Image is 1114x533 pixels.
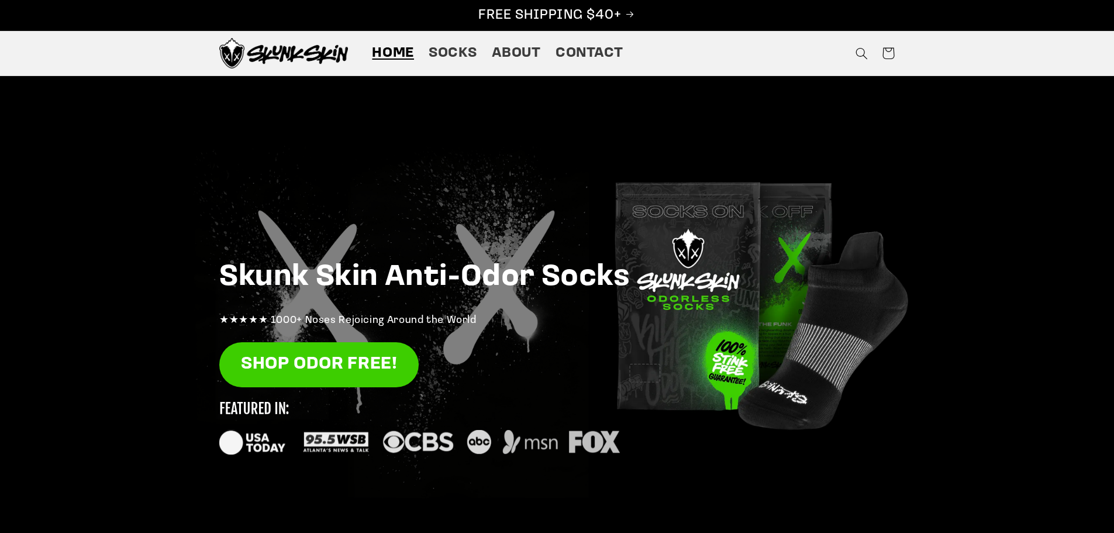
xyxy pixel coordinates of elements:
summary: Search [848,40,875,67]
p: ★★★★★ 1000+ Noses Rejoicing Around the World [219,312,895,331]
span: Contact [556,44,623,63]
a: Home [365,37,422,70]
a: Contact [548,37,630,70]
img: Skunk Skin Anti-Odor Socks. [219,38,348,68]
strong: Skunk Skin Anti-Odor Socks [219,263,630,293]
p: FREE SHIPPING $40+ [12,6,1102,25]
a: SHOP ODOR FREE! [219,342,419,387]
span: About [492,44,541,63]
span: Home [372,44,414,63]
img: new_featured_logos_1_small.svg [219,402,620,455]
span: Socks [429,44,477,63]
a: About [484,37,548,70]
a: Socks [422,37,484,70]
